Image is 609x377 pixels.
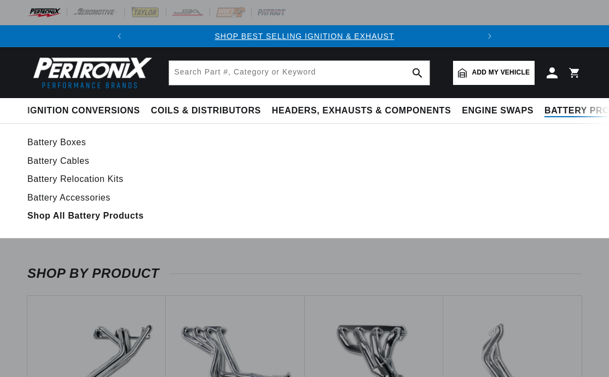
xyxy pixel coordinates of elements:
a: Add my vehicle [453,61,535,85]
a: SHOP BEST SELLING IGNITION & EXHAUST [214,32,394,41]
img: Pertronix [27,54,153,92]
a: Battery Relocation Kits [27,172,582,187]
a: Battery Accessories [27,190,582,205]
h2: SHOP BY PRODUCT [27,268,582,279]
span: Ignition Conversions [27,105,140,117]
div: Announcement [130,30,478,42]
span: Add my vehicle [472,67,530,78]
span: Coils & Distributors [151,105,261,117]
div: 1 of 2 [130,30,478,42]
a: Shop All Battery Products [27,208,582,224]
span: Headers, Exhausts & Components [272,105,451,117]
summary: Headers, Exhausts & Components [266,98,456,124]
button: Translation missing: en.sections.announcements.next_announcement [479,25,501,47]
a: Battery Boxes [27,135,582,150]
button: Translation missing: en.sections.announcements.previous_announcement [108,25,130,47]
input: Search Part #, Category or Keyword [169,61,430,85]
summary: Coils & Distributors [146,98,266,124]
summary: Engine Swaps [456,98,539,124]
a: Battery Cables [27,153,582,169]
span: Engine Swaps [462,105,533,117]
button: search button [405,61,430,85]
summary: Ignition Conversions [27,98,146,124]
strong: Shop All Battery Products [27,211,144,220]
